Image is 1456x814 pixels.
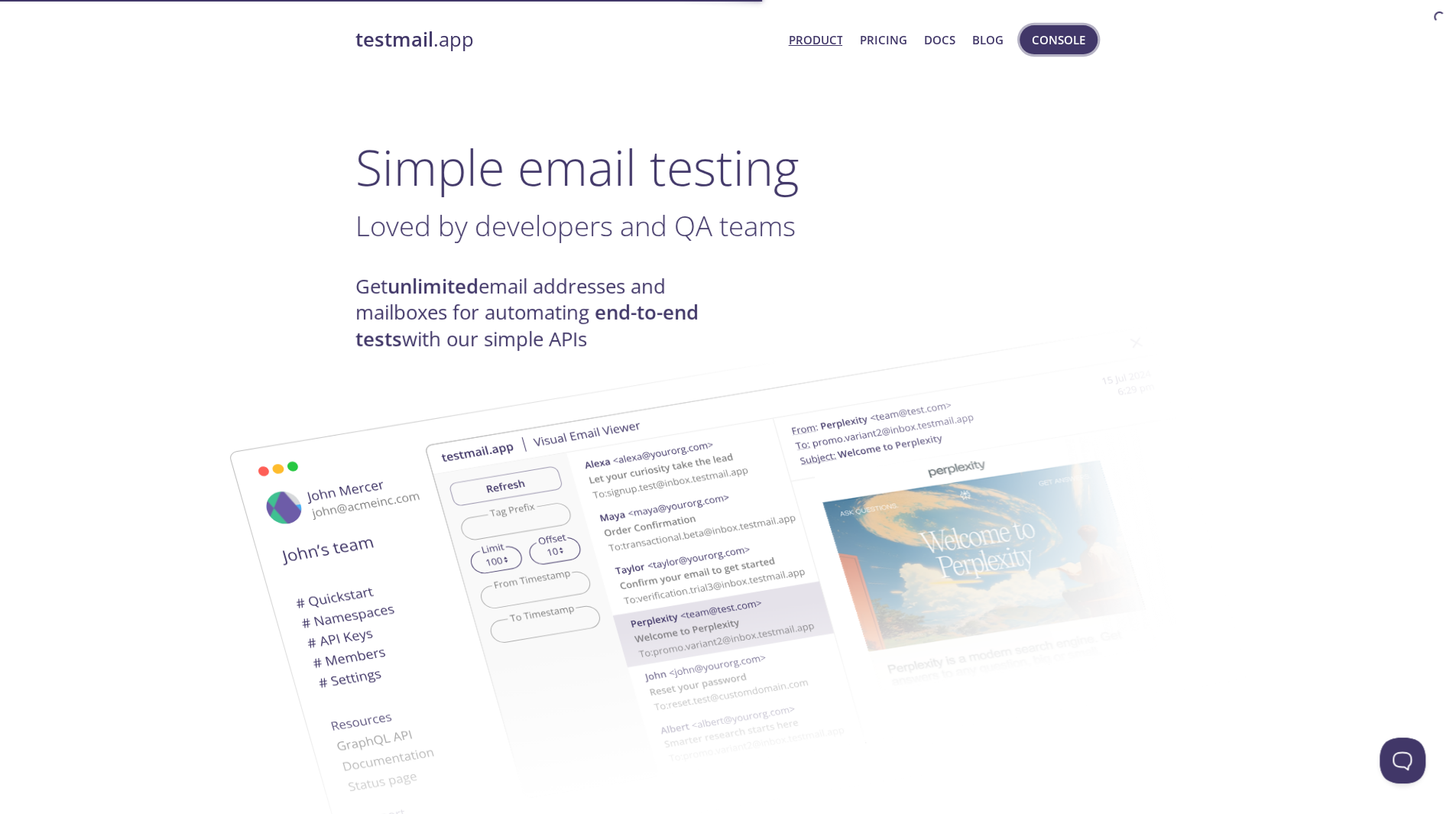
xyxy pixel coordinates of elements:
[788,30,842,50] a: Product
[388,273,478,300] strong: unlimited
[355,138,1101,196] h1: Simple email testing
[859,30,906,50] a: Pricing
[1020,25,1098,54] button: Console
[1380,738,1425,783] iframe: Help Scout Beacon - Open
[355,274,728,352] h4: Get email addresses and mailboxes for automating with our simple APIs
[355,27,777,53] a: testmail.app
[355,299,699,352] strong: end-to-end tests
[972,30,1004,50] a: Blog
[355,206,796,245] span: Loved by developers and QA teams
[1032,30,1085,50] span: Console
[355,26,433,53] strong: testmail
[924,30,955,50] a: Docs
